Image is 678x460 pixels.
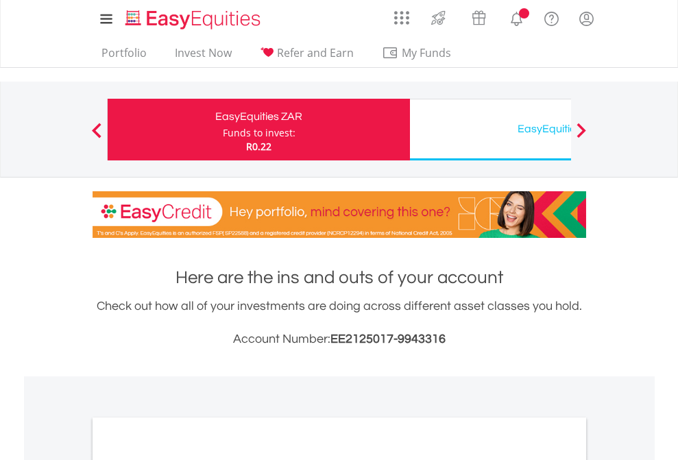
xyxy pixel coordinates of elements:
button: Next [568,130,595,143]
a: Portfolio [96,46,152,67]
a: Notifications [499,3,534,31]
div: EasyEquities ZAR [116,107,402,126]
a: Invest Now [169,46,237,67]
span: R0.22 [246,140,271,153]
div: Funds to invest: [223,126,295,140]
button: Previous [83,130,110,143]
a: Vouchers [459,3,499,29]
img: EasyEquities_Logo.png [123,8,266,31]
a: Home page [120,3,266,31]
a: My Profile [569,3,604,34]
a: Refer and Earn [254,46,359,67]
img: thrive-v2.svg [427,7,450,29]
span: My Funds [382,44,472,62]
div: Check out how all of your investments are doing across different asset classes you hold. [93,297,586,349]
span: Refer and Earn [277,45,354,60]
a: FAQ's and Support [534,3,569,31]
img: vouchers-v2.svg [468,7,490,29]
h1: Here are the ins and outs of your account [93,265,586,290]
h3: Account Number: [93,330,586,349]
img: EasyCredit Promotion Banner [93,191,586,238]
a: AppsGrid [385,3,418,25]
span: EE2125017-9943316 [330,332,446,346]
img: grid-menu-icon.svg [394,10,409,25]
